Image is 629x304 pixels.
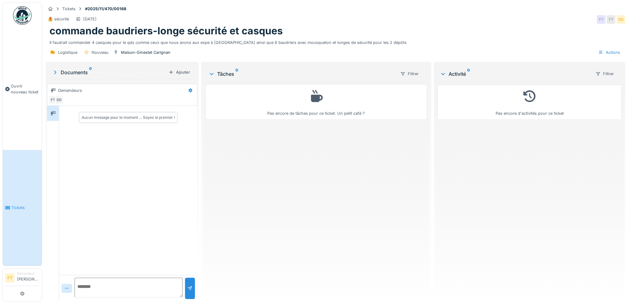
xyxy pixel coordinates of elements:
[11,83,39,95] span: Ouvrir nouveau ticket
[62,6,75,12] div: Tickets
[597,15,605,24] div: FT
[50,25,283,37] h1: commande baudriers-longe sécurité et casques
[121,49,170,55] div: Maison-Ginestet Carignan
[17,271,39,285] li: [PERSON_NAME]
[3,150,42,266] a: Tickets
[440,70,590,78] div: Activité
[5,273,15,283] li: FT
[58,88,82,93] div: Demandeurs
[210,88,422,116] div: Pas encore de tâches pour ce ticket. Un petit café ?
[92,49,109,55] div: Nouveau
[607,15,615,24] div: FT
[52,69,166,76] div: Documents
[235,70,238,78] sup: 0
[89,69,92,76] sup: 0
[442,88,618,116] div: Pas encore d'activités pour ce ticket
[467,70,470,78] sup: 0
[209,70,395,78] div: Tâches
[55,96,63,104] div: DD
[50,37,622,45] div: Il faudrait commander 4 casques pour le qds comme ceux que nous avons aux expe à [GEOGRAPHIC_DATA...
[617,15,625,24] div: DD
[3,28,42,150] a: Ouvrir nouveau ticket
[83,6,129,12] strong: #2025/11/470/00168
[48,16,69,22] div: 🦺 sécurité
[83,16,97,22] div: [DATE]
[13,6,32,25] img: Badge_color-CXgf-gQk.svg
[398,69,421,78] div: Filtrer
[49,96,57,104] div: FT
[596,48,623,57] div: Actions
[166,68,192,76] div: Ajouter
[58,49,77,55] div: Logistique
[593,69,617,78] div: Filtrer
[17,271,39,276] div: Demandeur
[82,115,175,120] div: Aucun message pour le moment … Soyez le premier !
[5,271,39,286] a: FT Demandeur[PERSON_NAME]
[11,205,39,211] span: Tickets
